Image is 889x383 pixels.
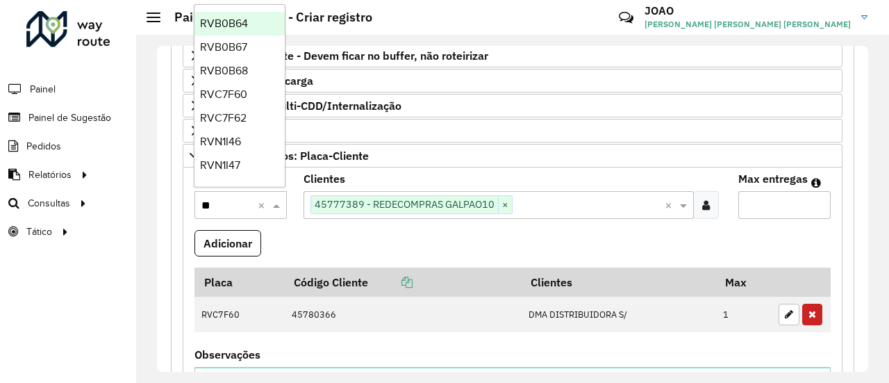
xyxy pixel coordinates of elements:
span: Consultas [28,196,70,211]
td: RVC7F60 [194,297,285,333]
a: Cliente para Multi-CDD/Internalização [183,94,842,117]
span: Cliente para Multi-CDD/Internalização [206,100,401,111]
label: Clientes [304,170,345,187]
span: Painel [30,82,56,97]
a: Cliente Retira [183,119,842,142]
a: Copiar [368,275,413,289]
span: Preservar Cliente - Devem ficar no buffer, não roteirizar [206,50,488,61]
span: Painel de Sugestão [28,111,111,125]
span: × [498,197,512,213]
span: Clear all [258,197,269,213]
span: Pedidos [26,139,61,154]
span: 45777389 - REDECOMPRAS GALPAO10 [311,196,498,213]
th: Código Cliente [285,268,522,297]
h2: Painel de Sugestão - Criar registro [160,10,372,25]
span: RVC7F62 [200,112,247,124]
h3: JOAO [645,4,851,17]
button: Adicionar [194,230,261,256]
span: Mapas Sugeridos: Placa-Cliente [206,150,369,161]
span: RVC7F60 [200,88,247,100]
th: Clientes [522,268,716,297]
td: 45780366 [285,297,522,333]
span: Relatórios [28,168,72,182]
span: RVB0B68 [200,65,248,76]
td: DMA DISTRIBUIDORA S/ [522,297,716,333]
td: 1 [716,297,772,333]
span: Tático [26,225,52,239]
span: RVB0B64 [200,17,248,29]
a: Contato Rápido [611,3,641,33]
span: Clear all [665,197,676,213]
th: Placa [194,268,285,297]
a: Preservar Cliente - Devem ficar no buffer, não roteirizar [183,44,842,67]
span: RVN1I46 [200,136,241,147]
label: Max entregas [738,170,808,187]
th: Max [716,268,772,297]
em: Máximo de clientes que serão colocados na mesma rota com os clientes informados [811,177,821,188]
label: Observações [194,346,260,363]
ng-dropdown-panel: Options list [194,4,285,187]
span: RVN1I47 [200,159,240,171]
a: Cliente para Recarga [183,69,842,92]
span: RVB0B67 [200,41,247,53]
a: Mapas Sugeridos: Placa-Cliente [183,144,842,168]
span: [PERSON_NAME] [PERSON_NAME] [PERSON_NAME] [645,18,851,31]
